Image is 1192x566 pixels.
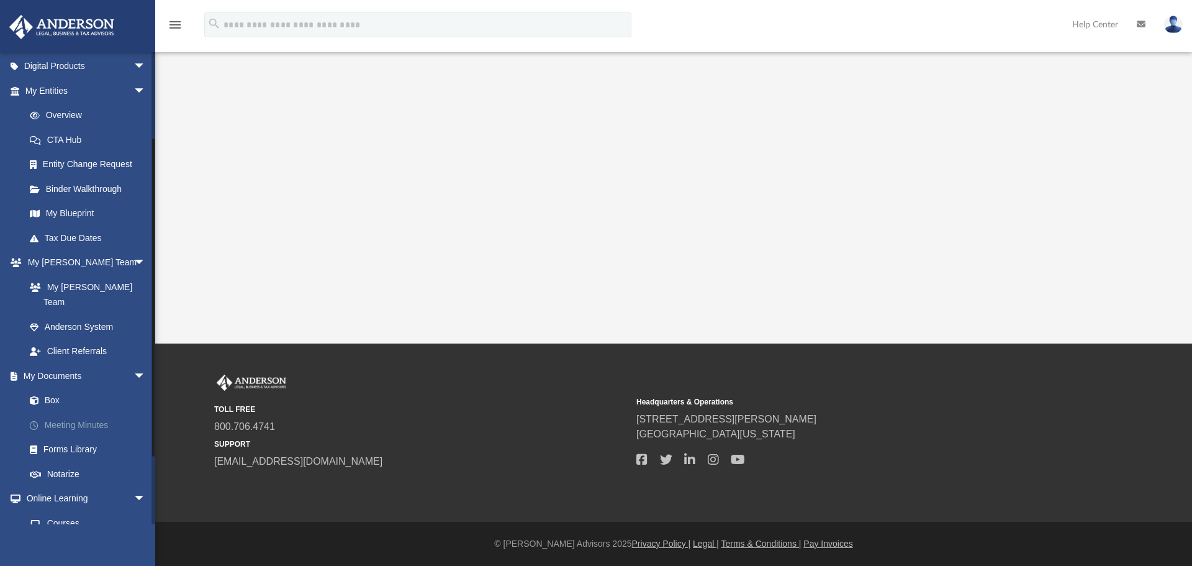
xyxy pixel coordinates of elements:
[17,275,152,314] a: My [PERSON_NAME] Team
[693,539,719,549] a: Legal |
[214,404,628,415] small: TOLL FREE
[636,396,1050,408] small: Headquarters & Operations
[6,15,118,39] img: Anderson Advisors Platinum Portal
[9,486,158,511] a: Online Learningarrow_drop_down
[636,414,816,424] a: [STREET_ADDRESS][PERSON_NAME]
[133,486,158,512] span: arrow_drop_down
[9,54,165,79] a: Digital Productsarrow_drop_down
[17,511,158,536] a: Courses
[168,24,183,32] a: menu
[17,176,165,201] a: Binder Walkthrough
[17,314,158,339] a: Anderson System
[721,539,801,549] a: Terms & Conditions |
[803,539,852,549] a: Pay Invoices
[17,339,158,364] a: Client Referrals
[214,439,628,450] small: SUPPORT
[17,152,165,177] a: Entity Change Request
[9,250,158,275] a: My [PERSON_NAME] Teamarrow_drop_down
[17,437,158,462] a: Forms Library
[17,413,165,437] a: Meeting Minutes
[207,17,221,30] i: search
[133,78,158,104] span: arrow_drop_down
[17,201,158,226] a: My Blueprint
[168,17,183,32] i: menu
[214,421,275,432] a: 800.706.4741
[17,462,165,486] a: Notarize
[9,363,165,388] a: My Documentsarrow_drop_down
[155,537,1192,550] div: © [PERSON_NAME] Advisors 2025
[133,54,158,80] span: arrow_drop_down
[9,78,165,103] a: My Entitiesarrow_drop_down
[133,250,158,276] span: arrow_drop_down
[214,456,382,467] a: [EMAIL_ADDRESS][DOMAIN_NAME]
[17,103,165,128] a: Overview
[214,375,289,391] img: Anderson Advisors Platinum Portal
[636,429,795,439] a: [GEOGRAPHIC_DATA][US_STATE]
[17,226,165,250] a: Tax Due Dates
[17,127,165,152] a: CTA Hub
[1164,16,1183,34] img: User Pic
[17,388,158,413] a: Box
[133,363,158,389] span: arrow_drop_down
[632,539,691,549] a: Privacy Policy |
